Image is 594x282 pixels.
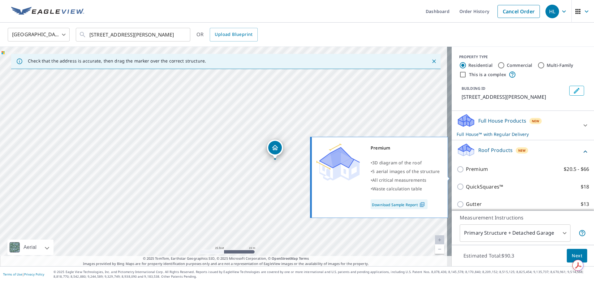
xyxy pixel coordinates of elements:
[3,272,22,276] a: Terms of Use
[469,72,506,78] label: This is a complex
[196,28,258,41] div: OR
[299,256,309,261] a: Terms
[371,184,440,193] div: •
[371,144,440,152] div: Premium
[545,5,559,18] div: HL
[430,57,438,65] button: Close
[572,252,582,260] span: Next
[435,245,444,254] a: Current Level 20, Zoom Out
[267,140,283,159] div: Dropped pin, building 1, Residential property, 28219 N Hardesty Rd Chattaroy, WA 99003
[466,200,482,208] p: Gutter
[518,148,526,153] span: New
[468,62,493,68] label: Residential
[466,183,503,191] p: QuickSquares™
[371,199,428,209] a: Download Sample Report
[215,31,252,38] span: Upload Blueprint
[478,146,513,154] p: Roof Products
[28,58,206,64] p: Check that the address is accurate, then drag the marker over the correct structure.
[371,176,440,184] div: •
[497,5,540,18] a: Cancel Order
[478,117,526,124] p: Full House Products
[3,272,44,276] p: |
[372,168,440,174] span: 5 aerial images of the structure
[372,186,422,192] span: Waste calculation table
[210,28,257,41] a: Upload Blueprint
[569,86,584,96] button: Edit building 1
[371,158,440,167] div: •
[54,270,591,279] p: © 2025 Eagle View Technologies, Inc. and Pictometry International Corp. All Rights Reserved. Repo...
[457,131,578,137] p: Full House™ with Regular Delivery
[371,167,440,176] div: •
[11,7,84,16] img: EV Logo
[316,144,360,181] img: Premium
[460,214,586,221] p: Measurement Instructions
[581,200,589,208] p: $13
[507,62,532,68] label: Commercial
[457,113,589,137] div: Full House ProductsNewFull House™ with Regular Delivery
[567,249,587,263] button: Next
[272,256,298,261] a: OpenStreetMap
[547,62,574,68] label: Multi-Family
[581,183,589,191] p: $18
[22,240,38,255] div: Aerial
[372,160,422,166] span: 3D diagram of the roof
[564,165,589,173] p: $20.5 - $66
[372,177,426,183] span: All critical measurements
[460,224,570,242] div: Primary Structure + Detached Garage
[579,229,586,237] span: Your report will include the primary structure and a detached garage if one exists.
[462,86,485,91] p: BUILDING ID
[8,26,70,43] div: [GEOGRAPHIC_DATA]
[458,249,519,262] p: Estimated Total: $90.3
[532,119,540,124] span: New
[459,54,587,60] div: PROPERTY TYPE
[457,143,589,160] div: Roof ProductsNew
[462,93,567,101] p: [STREET_ADDRESS][PERSON_NAME]
[143,256,309,261] span: © 2025 TomTom, Earthstar Geographics SIO, © 2025 Microsoft Corporation, ©
[7,240,54,255] div: Aerial
[466,165,488,173] p: Premium
[435,235,444,245] a: Current Level 20, Zoom In Disabled
[89,26,178,43] input: Search by address or latitude-longitude
[24,272,44,276] a: Privacy Policy
[418,202,426,207] img: Pdf Icon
